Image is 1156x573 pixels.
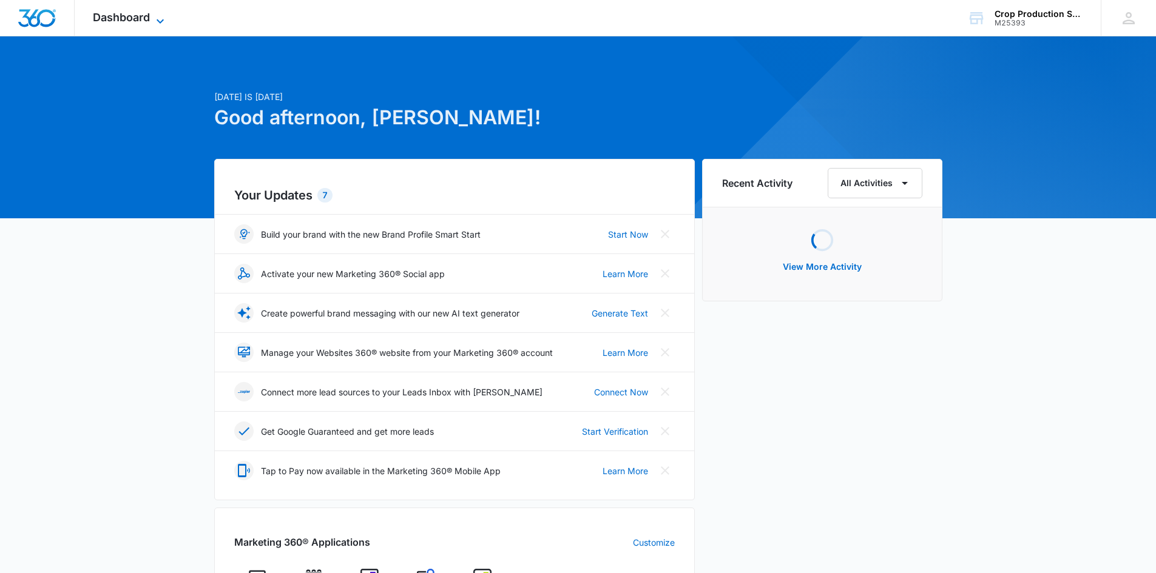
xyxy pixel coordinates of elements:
[828,168,922,198] button: All Activities
[261,228,481,241] p: Build your brand with the new Brand Profile Smart Start
[214,90,695,103] p: [DATE] is [DATE]
[995,19,1083,27] div: account id
[261,267,445,280] p: Activate your new Marketing 360® Social app
[261,425,434,438] p: Get Google Guaranteed and get more leads
[582,425,648,438] a: Start Verification
[655,303,675,323] button: Close
[261,386,543,398] p: Connect more lead sources to your Leads Inbox with [PERSON_NAME]
[722,176,793,190] h6: Recent Activity
[234,186,675,204] h2: Your Updates
[655,382,675,401] button: Close
[261,346,553,359] p: Manage your Websites 360® website from your Marketing 360® account
[608,228,648,241] a: Start Now
[771,252,874,281] button: View More Activity
[594,386,648,398] a: Connect Now
[603,267,648,280] a: Learn More
[603,346,648,359] a: Learn More
[261,464,501,477] p: Tap to Pay now available in the Marketing 360® Mobile App
[603,464,648,477] a: Learn More
[655,343,675,362] button: Close
[655,264,675,283] button: Close
[317,188,333,203] div: 7
[655,461,675,480] button: Close
[234,535,370,549] h2: Marketing 360® Applications
[214,103,695,132] h1: Good afternoon, [PERSON_NAME]!
[995,9,1083,19] div: account name
[655,421,675,441] button: Close
[655,224,675,244] button: Close
[592,307,648,320] a: Generate Text
[93,11,150,24] span: Dashboard
[633,536,675,549] a: Customize
[261,307,519,320] p: Create powerful brand messaging with our new AI text generator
